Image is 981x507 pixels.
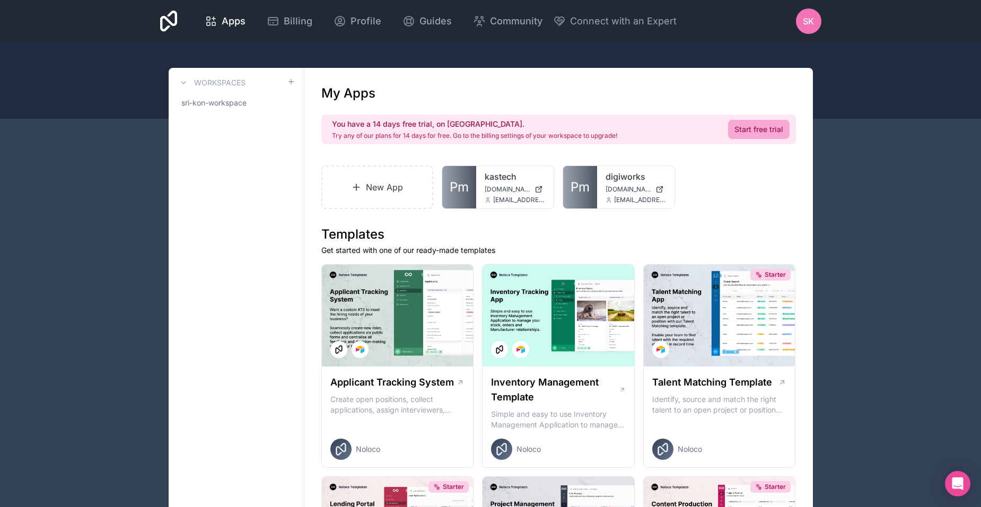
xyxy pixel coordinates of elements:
[553,14,677,29] button: Connect with an Expert
[177,76,246,89] a: Workspaces
[325,10,390,33] a: Profile
[450,179,469,196] span: Pm
[321,226,796,243] h1: Templates
[765,270,786,279] span: Starter
[491,375,618,405] h1: Inventory Management Template
[332,132,617,140] p: Try any of our plans for 14 days for free. Go to the billing settings of your workspace to upgrade!
[656,345,665,354] img: Airtable Logo
[571,179,590,196] span: Pm
[945,471,970,496] div: Open Intercom Messenger
[356,345,364,354] img: Airtable Logo
[284,14,312,29] span: Billing
[606,185,651,194] span: [DOMAIN_NAME]
[332,119,617,129] h2: You have a 14 days free trial, on [GEOGRAPHIC_DATA].
[351,14,381,29] span: Profile
[803,15,814,28] span: SK
[516,345,525,354] img: Airtable Logo
[194,77,246,88] h3: Workspaces
[321,85,375,102] h1: My Apps
[516,444,541,454] span: Noloco
[356,444,380,454] span: Noloco
[614,196,666,204] span: [EMAIL_ADDRESS][DOMAIN_NAME]
[321,245,796,256] p: Get started with one of our ready-made templates
[465,10,551,33] a: Community
[678,444,702,454] span: Noloco
[321,165,434,209] a: New App
[485,185,545,194] a: [DOMAIN_NAME]
[485,170,545,183] a: kastech
[570,14,677,29] span: Connect with an Expert
[606,170,666,183] a: digiworks
[196,10,254,33] a: Apps
[177,93,295,112] a: sri-kon-workspace
[490,14,542,29] span: Community
[330,375,454,390] h1: Applicant Tracking System
[652,394,787,415] p: Identify, source and match the right talent to an open project or position with our Talent Matchi...
[443,483,464,491] span: Starter
[493,196,545,204] span: [EMAIL_ADDRESS][DOMAIN_NAME]
[491,409,626,430] p: Simple and easy to use Inventory Management Application to manage your stock, orders and Manufact...
[728,120,790,139] a: Start free trial
[330,394,465,415] p: Create open positions, collect applications, assign interviewers, centralise candidate feedback a...
[563,166,597,208] a: Pm
[394,10,460,33] a: Guides
[442,166,476,208] a: Pm
[258,10,321,33] a: Billing
[765,483,786,491] span: Starter
[652,375,772,390] h1: Talent Matching Template
[181,98,247,108] span: sri-kon-workspace
[419,14,452,29] span: Guides
[222,14,246,29] span: Apps
[606,185,666,194] a: [DOMAIN_NAME]
[485,185,530,194] span: [DOMAIN_NAME]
